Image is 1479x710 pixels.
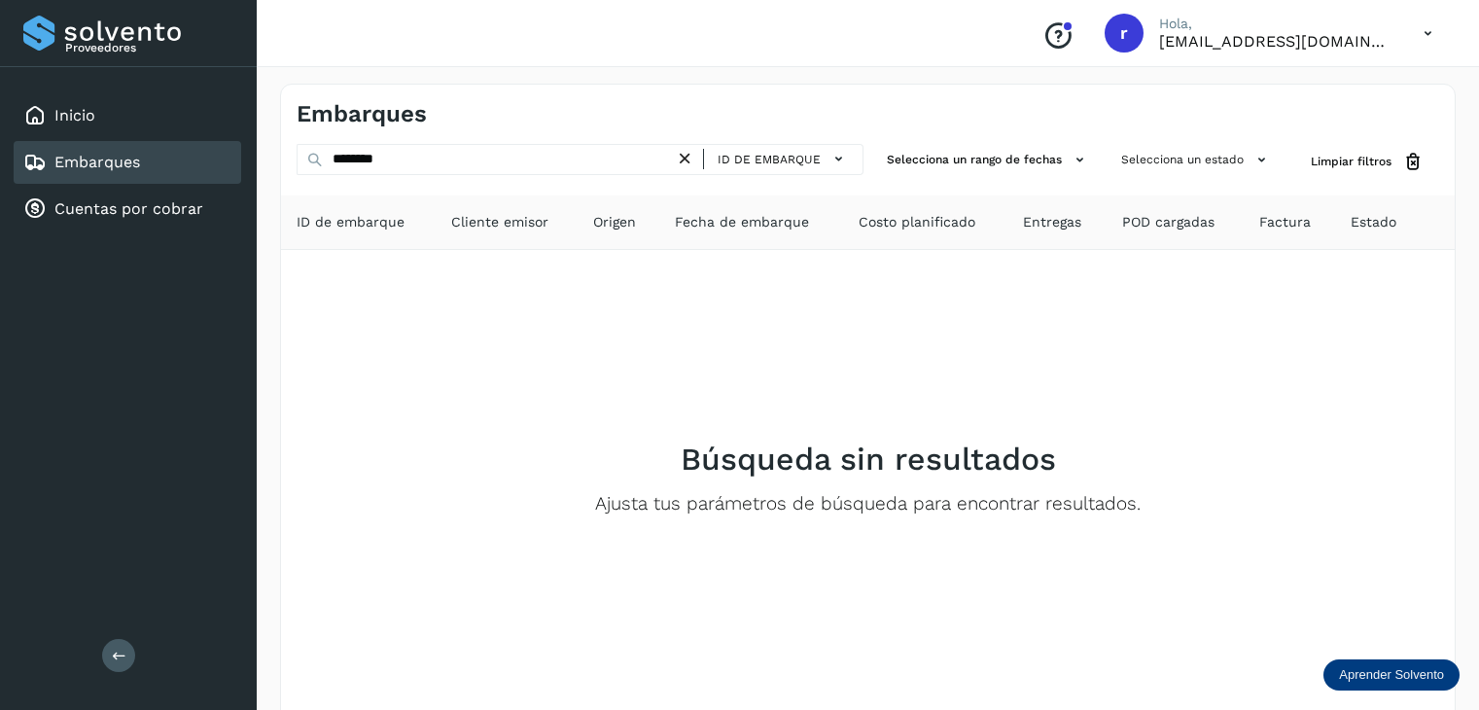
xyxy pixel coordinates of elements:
[54,199,203,218] a: Cuentas por cobrar
[1351,212,1396,232] span: Estado
[54,153,140,171] a: Embarques
[451,212,548,232] span: Cliente emisor
[593,212,636,232] span: Origen
[1311,153,1391,170] span: Limpiar filtros
[675,212,809,232] span: Fecha de embarque
[879,144,1098,176] button: Selecciona un rango de fechas
[1122,212,1215,232] span: POD cargadas
[14,94,241,137] div: Inicio
[14,141,241,184] div: Embarques
[14,188,241,231] div: Cuentas por cobrar
[1323,659,1460,691] div: Aprender Solvento
[1159,32,1392,51] p: romanreyes@tumsa.com.mx
[1295,144,1439,180] button: Limpiar filtros
[1259,212,1311,232] span: Factura
[859,212,975,232] span: Costo planificado
[718,151,821,168] span: ID de embarque
[595,493,1141,515] p: Ajusta tus parámetros de búsqueda para encontrar resultados.
[1339,667,1444,683] p: Aprender Solvento
[712,145,855,173] button: ID de embarque
[297,100,427,128] h4: Embarques
[1113,144,1280,176] button: Selecciona un estado
[297,212,405,232] span: ID de embarque
[681,441,1056,478] h2: Búsqueda sin resultados
[65,41,233,54] p: Proveedores
[1023,212,1081,232] span: Entregas
[1159,16,1392,32] p: Hola,
[54,106,95,124] a: Inicio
